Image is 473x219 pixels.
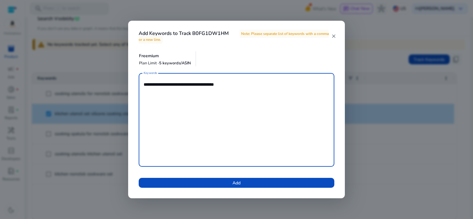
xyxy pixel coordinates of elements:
h4: Add Keywords to Track B0FG1DW1HM [139,31,331,42]
span: Add [232,180,241,186]
span: Note: Please separate list of keywords with a comma or a new line. [139,30,329,44]
span: 5 keywords/ASIN [159,60,191,66]
p: Plan Limit - [139,60,191,66]
button: Add [139,178,334,188]
mat-label: Keywords [144,71,157,75]
mat-icon: close [331,33,336,39]
h5: Freemium [139,54,191,59]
